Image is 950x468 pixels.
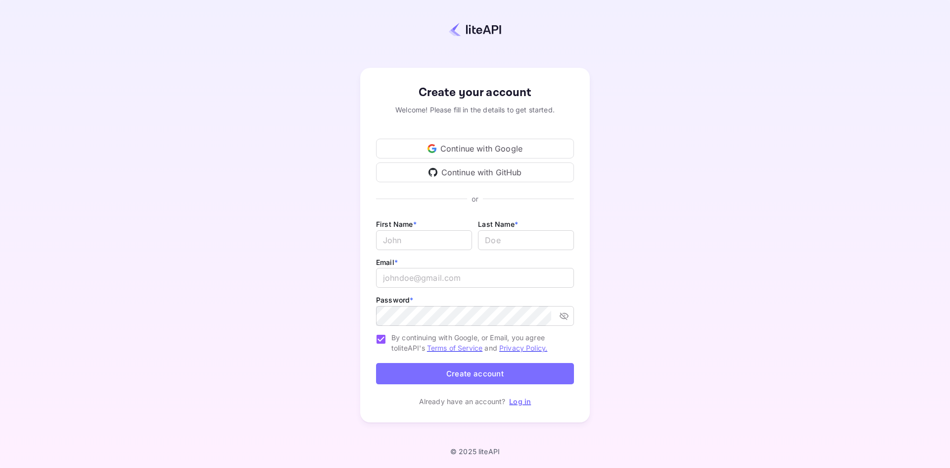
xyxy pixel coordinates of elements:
[555,307,573,325] button: toggle password visibility
[450,447,500,456] p: © 2025 liteAPI
[376,363,574,384] button: Create account
[376,268,574,288] input: johndoe@gmail.com
[376,258,398,266] label: Email
[376,104,574,115] div: Welcome! Please fill in the details to get started.
[499,344,547,352] a: Privacy Policy.
[478,220,518,228] label: Last Name
[509,397,531,406] a: Log in
[376,230,472,250] input: John
[391,332,566,353] span: By continuing with Google, or Email, you agree to liteAPI's and
[427,344,482,352] a: Terms of Service
[376,84,574,102] div: Create your account
[376,220,417,228] label: First Name
[376,139,574,158] div: Continue with Google
[376,296,413,304] label: Password
[449,22,501,37] img: liteapi
[419,396,506,407] p: Already have an account?
[376,162,574,182] div: Continue with GitHub
[478,230,574,250] input: Doe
